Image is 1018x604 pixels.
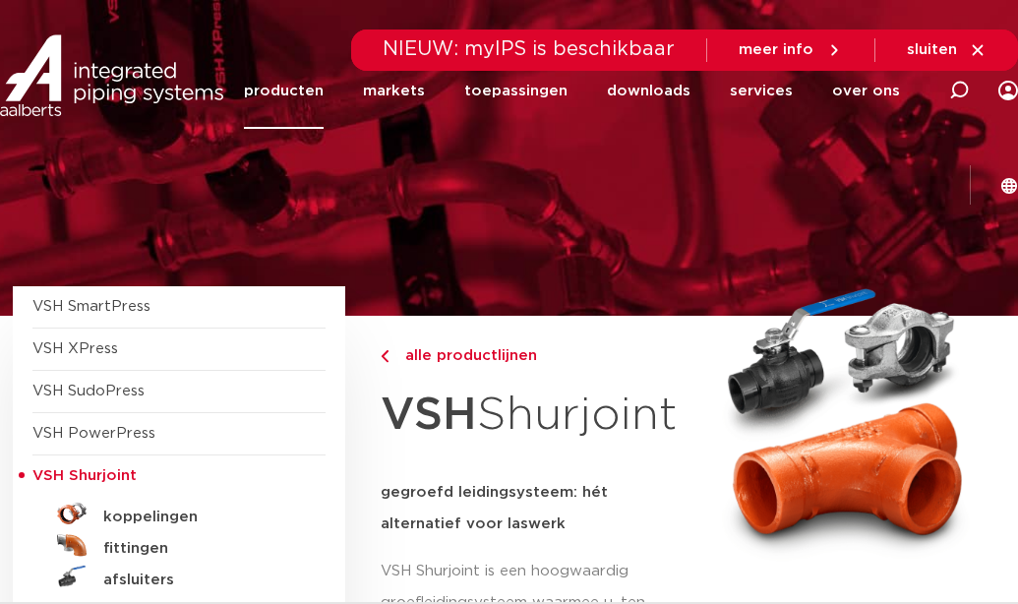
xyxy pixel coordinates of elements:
[383,39,675,59] span: NIEUW: myIPS is beschikbaar
[103,572,298,589] h5: afsluiters
[739,41,843,59] a: meer info
[381,477,688,540] h5: gegroefd leidingsysteem: hét alternatief voor laswerk
[32,561,326,592] a: afsluiters
[907,42,957,57] span: sluiten
[832,53,900,129] a: over ons
[381,393,477,438] strong: VSH
[244,53,900,129] nav: Menu
[730,53,793,129] a: services
[32,341,118,356] a: VSH XPress
[32,426,155,441] a: VSH PowerPress
[998,69,1018,112] div: my IPS
[244,53,324,129] a: producten
[607,53,690,129] a: downloads
[393,348,537,363] span: alle productlijnen
[363,53,425,129] a: markets
[32,498,326,529] a: koppelingen
[381,378,688,453] h1: Shurjoint
[32,468,137,483] span: VSH Shurjoint
[907,41,987,59] a: sluiten
[32,299,150,314] a: VSH SmartPress
[464,53,568,129] a: toepassingen
[381,350,389,363] img: chevron-right.svg
[103,509,298,526] h5: koppelingen
[739,42,813,57] span: meer info
[32,384,145,398] a: VSH SudoPress
[381,344,688,368] a: alle productlijnen
[32,529,326,561] a: fittingen
[103,540,298,558] h5: fittingen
